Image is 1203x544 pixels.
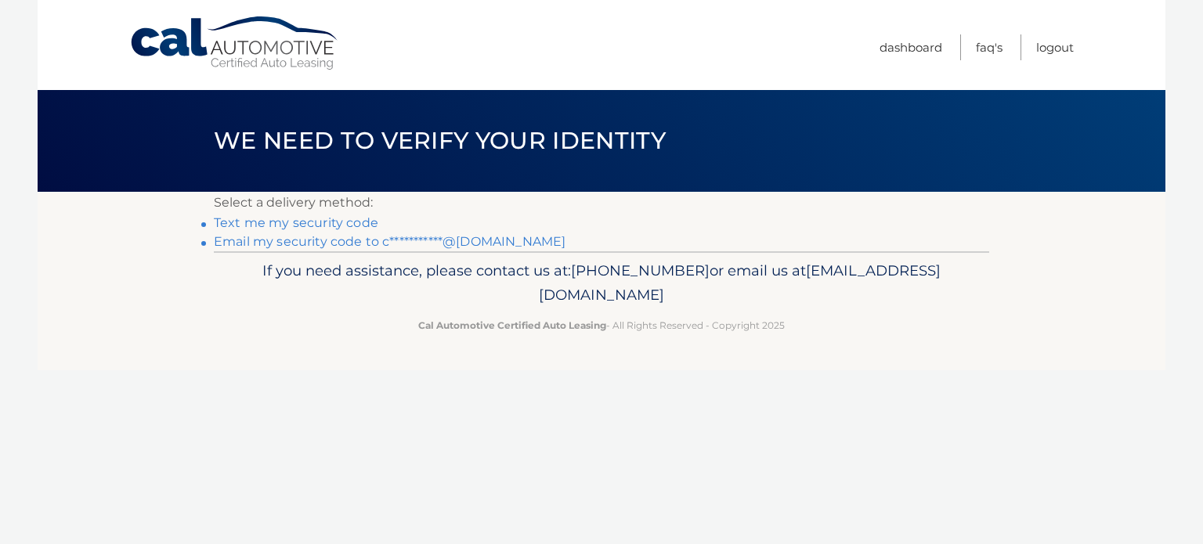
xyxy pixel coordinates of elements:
p: Select a delivery method: [214,192,989,214]
span: [PHONE_NUMBER] [571,261,710,279]
p: - All Rights Reserved - Copyright 2025 [224,317,979,333]
a: Text me my security code [214,215,378,230]
strong: Cal Automotive Certified Auto Leasing [418,319,606,331]
a: Cal Automotive [129,16,341,71]
span: We need to verify your identity [214,126,666,155]
p: If you need assistance, please contact us at: or email us at [224,258,979,308]
a: Logout [1036,34,1074,60]
a: Dashboard [880,34,942,60]
a: FAQ's [976,34,1002,60]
